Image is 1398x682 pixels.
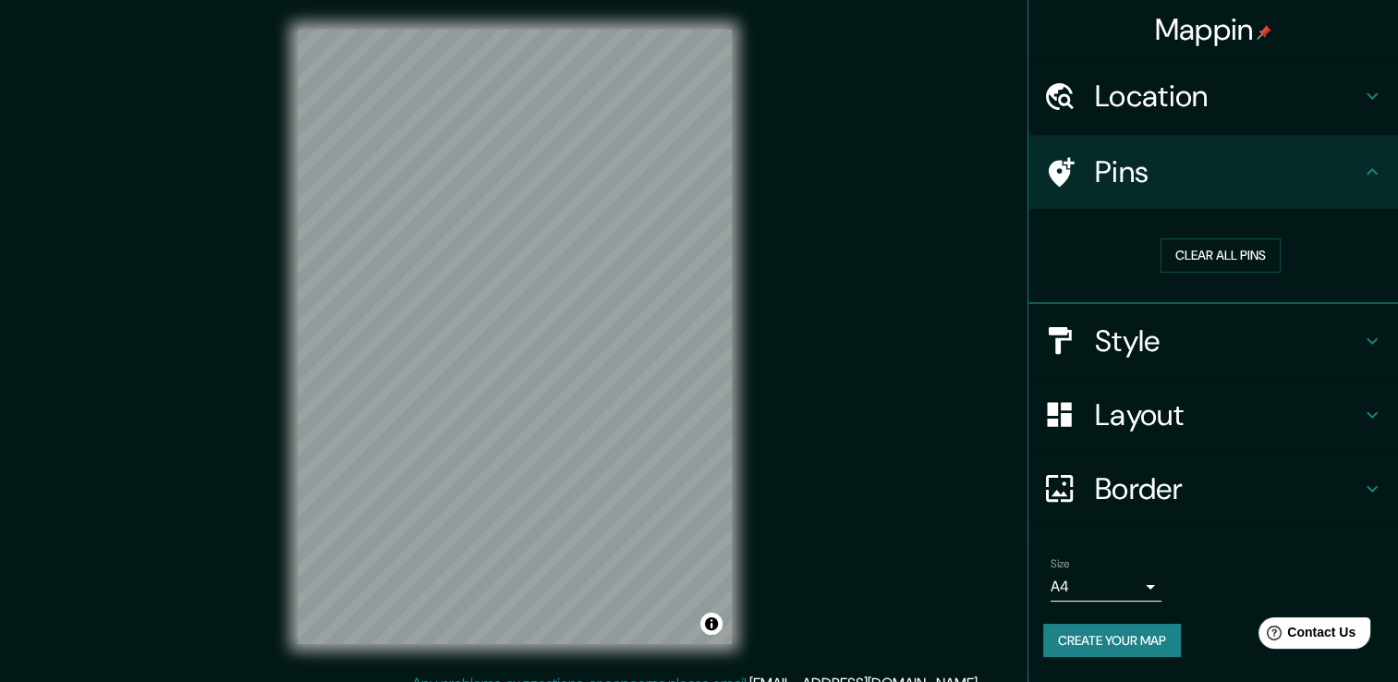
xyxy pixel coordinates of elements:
[1161,238,1281,273] button: Clear all pins
[1095,470,1361,507] h4: Border
[1257,25,1271,40] img: pin-icon.png
[1043,624,1181,658] button: Create your map
[1155,11,1272,48] h4: Mappin
[1028,135,1398,209] div: Pins
[1028,452,1398,526] div: Border
[1051,555,1070,571] label: Size
[1234,610,1378,662] iframe: Help widget launcher
[1028,378,1398,452] div: Layout
[1028,304,1398,378] div: Style
[298,30,732,644] canvas: Map
[1095,323,1361,359] h4: Style
[1095,396,1361,433] h4: Layout
[1051,572,1161,602] div: A4
[1095,153,1361,190] h4: Pins
[1095,78,1361,115] h4: Location
[700,613,723,635] button: Toggle attribution
[1028,59,1398,133] div: Location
